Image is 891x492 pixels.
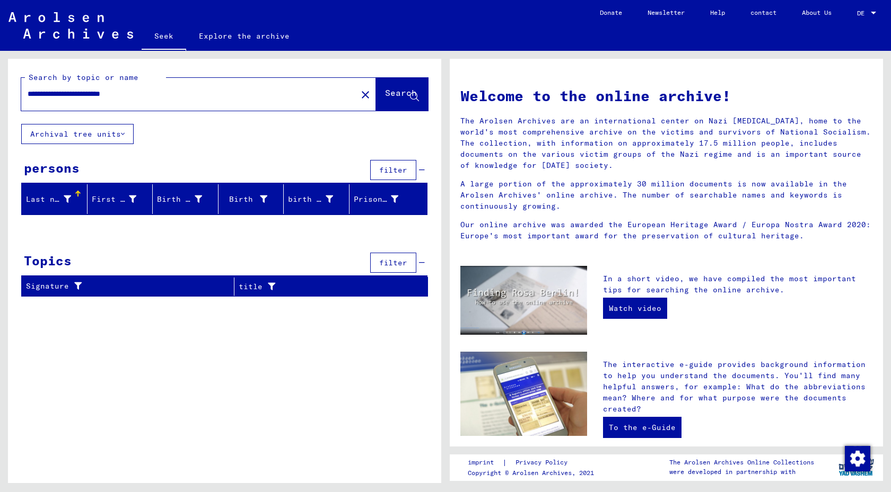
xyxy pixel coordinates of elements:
[239,278,415,295] div: title
[600,8,622,16] font: Donate
[186,23,302,49] a: Explore the archive
[468,458,494,466] font: imprint
[157,194,205,204] font: Birth name
[845,446,870,471] img: Change consent
[26,194,69,204] font: Last name
[30,129,121,139] font: Archival tree units
[157,191,218,208] div: Birth name
[223,191,284,208] div: Birth
[460,116,871,170] font: The Arolsen Archives are an international center on Nazi [MEDICAL_DATA], home to the world's most...
[385,87,417,98] font: Search
[26,191,87,208] div: Last name
[370,160,416,180] button: filter
[288,191,349,208] div: birth date
[354,194,401,204] font: Prisoner #
[460,266,587,335] img: video.jpg
[376,78,428,111] button: Search
[288,194,336,204] font: birth date
[88,184,153,214] mat-header-cell: First name
[26,278,234,295] div: Signature
[603,360,866,414] font: The interactive e-guide provides background information to help you understand the documents. You...
[648,8,685,16] font: Newsletter
[239,282,263,291] font: title
[24,253,72,269] font: Topics
[460,86,731,105] font: Welcome to the online archive!
[92,191,153,208] div: First name
[857,9,864,17] font: DE
[468,469,594,477] font: Copyright © Arolsen Archives, 2021
[350,184,427,214] mat-header-cell: Prisoner #
[199,31,290,41] font: Explore the archive
[284,184,350,214] mat-header-cell: birth date
[379,165,407,175] font: filter
[229,194,253,204] font: Birth
[21,124,134,144] button: Archival tree units
[669,468,796,476] font: were developed in partnership with
[460,352,587,436] img: eguide.jpg
[219,184,284,214] mat-header-cell: Birth
[355,84,376,105] button: Clear
[836,454,876,480] img: yv_logo.png
[603,274,856,294] font: In a short video, we have compiled the most important tips for searching the online archive.
[468,457,502,468] a: imprint
[669,458,814,466] font: The Arolsen Archives Online Collections
[710,8,725,16] font: Help
[379,258,407,267] font: filter
[359,88,372,101] mat-icon: close
[24,160,80,176] font: persons
[460,220,871,240] font: Our online archive was awarded the European Heritage Award / Europa Nostra Award 2020: Europe's m...
[460,179,847,211] font: A large portion of the approximately 30 million documents is now available in the Arolsen Archive...
[92,194,139,204] font: First name
[354,191,415,208] div: Prisoner #
[26,281,69,291] font: Signature
[609,423,676,432] font: To the e-Guide
[603,417,682,438] a: To the e-Guide
[8,12,133,39] img: Arolsen_neg.svg
[22,184,88,214] mat-header-cell: Last name
[603,298,667,319] a: Watch video
[142,23,186,51] a: Seek
[29,73,138,82] font: Search by topic or name
[153,184,219,214] mat-header-cell: Birth name
[609,303,661,313] font: Watch video
[502,458,507,467] font: |
[802,8,832,16] font: About Us
[370,253,416,273] button: filter
[750,8,776,16] font: contact
[507,457,580,468] a: Privacy Policy
[516,458,567,466] font: Privacy Policy
[154,31,173,41] font: Seek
